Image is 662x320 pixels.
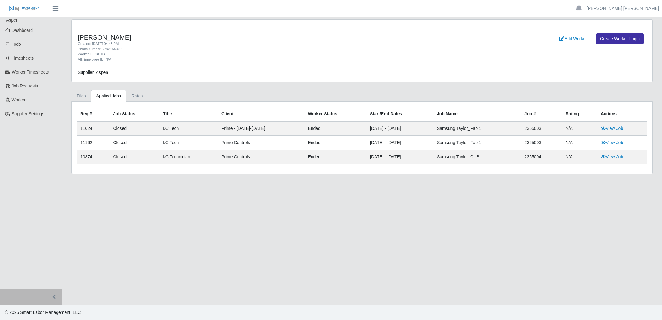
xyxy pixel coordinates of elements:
span: Worker Timesheets [12,70,49,75]
td: Closed [109,121,159,136]
span: Aspen [6,18,19,23]
th: Job Name [433,107,521,122]
span: Supplier: Aspen [78,70,108,75]
a: Applied Jobs [91,90,126,102]
td: N/A [562,121,597,136]
td: Prime Controls [218,136,304,150]
td: N/A [562,136,597,150]
td: Samsung Taylor_CUB [433,150,521,164]
td: [DATE] - [DATE] [366,121,433,136]
th: Worker Status [304,107,366,122]
td: I/C Technician [159,150,218,164]
div: Worker ID: 18103 [78,52,405,57]
td: Prime - [DATE]-[DATE] [218,121,304,136]
div: Alt. Employee ID: N/A [78,57,405,62]
td: ended [304,121,366,136]
a: View Job [601,140,623,145]
td: Closed [109,150,159,164]
span: Job Requests [12,83,38,88]
a: View Job [601,154,623,159]
td: 2365003 [521,121,562,136]
img: SLM Logo [9,5,40,12]
td: Closed [109,136,159,150]
td: 11024 [77,121,109,136]
a: Rates [126,90,148,102]
th: Job # [521,107,562,122]
td: [DATE] - [DATE] [366,136,433,150]
a: View Job [601,126,623,131]
a: Create Worker Login [596,33,644,44]
td: Prime Controls [218,150,304,164]
span: Todo [12,42,21,47]
a: Edit Worker [555,33,591,44]
th: Actions [597,107,647,122]
td: 2365004 [521,150,562,164]
td: 10374 [77,150,109,164]
td: [DATE] - [DATE] [366,150,433,164]
td: I/C Tech [159,136,218,150]
div: Phone number: 9792155399 [78,46,405,52]
a: Files [71,90,91,102]
td: 2365003 [521,136,562,150]
th: Job Status [109,107,159,122]
td: Samsung Taylor_Fab 1 [433,121,521,136]
span: Workers [12,97,28,102]
th: Req # [77,107,109,122]
a: [PERSON_NAME] [PERSON_NAME] [587,5,659,12]
td: I/C Tech [159,121,218,136]
span: Dashboard [12,28,33,33]
td: 11162 [77,136,109,150]
td: Samsung Taylor_Fab 1 [433,136,521,150]
th: Client [218,107,304,122]
span: Supplier Settings [12,111,44,116]
th: Title [159,107,218,122]
span: © 2025 Smart Labor Management, LLC [5,310,81,315]
td: ended [304,150,366,164]
td: ended [304,136,366,150]
td: N/A [562,150,597,164]
th: Rating [562,107,597,122]
div: Created: [DATE] 04:43 PM [78,41,405,46]
th: Start/End Dates [366,107,433,122]
span: Timesheets [12,56,34,61]
h4: [PERSON_NAME] [78,33,405,41]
